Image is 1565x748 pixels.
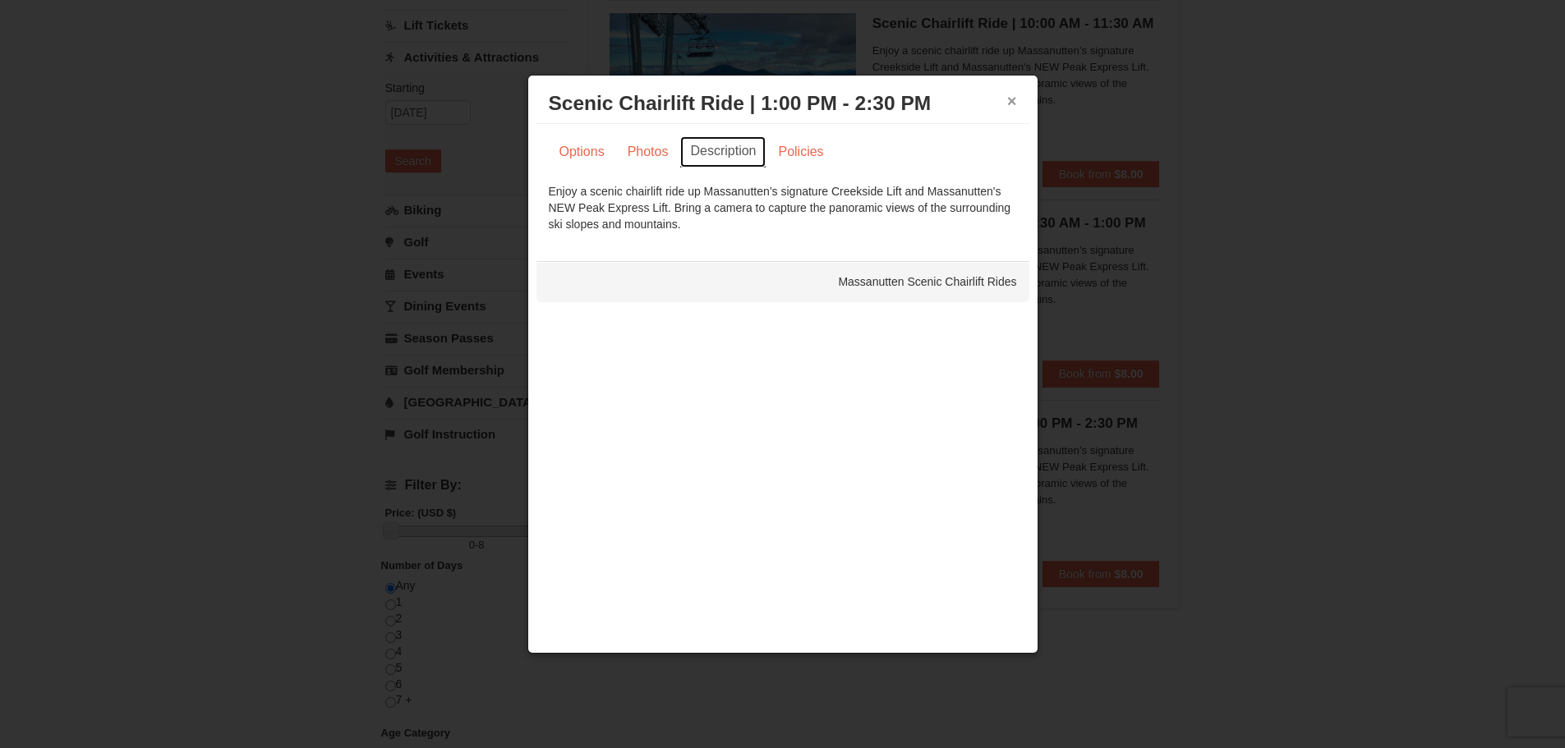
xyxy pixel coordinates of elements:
h3: Scenic Chairlift Ride | 1:00 PM - 2:30 PM [549,91,1017,116]
div: Massanutten Scenic Chairlift Rides [536,261,1029,302]
button: × [1007,93,1017,109]
a: Photos [617,136,679,167]
a: Description [680,136,766,167]
a: Policies [767,136,834,167]
div: Enjoy a scenic chairlift ride up Massanutten’s signature Creekside Lift and Massanutten's NEW Pea... [549,183,1017,232]
a: Options [549,136,615,167]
